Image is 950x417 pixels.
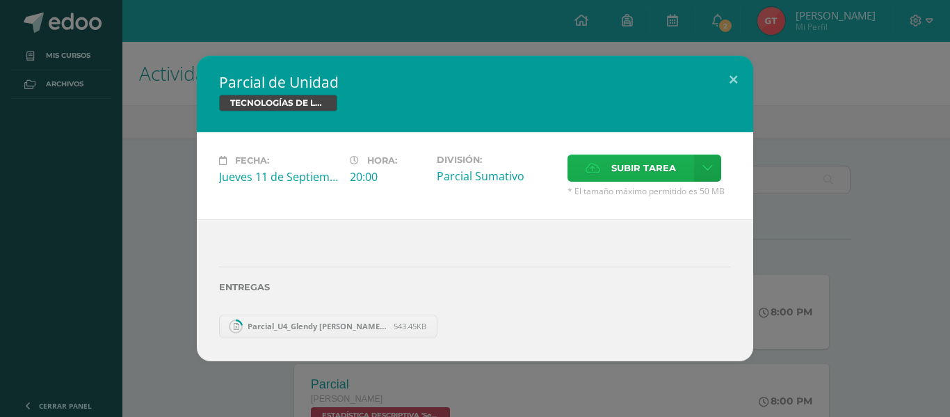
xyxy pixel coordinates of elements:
[611,155,676,181] span: Subir tarea
[437,155,556,165] label: División:
[367,155,397,166] span: Hora:
[241,321,394,331] span: Parcial_U4_Glendy [PERSON_NAME].xlsx
[567,185,731,197] span: * El tamaño máximo permitido es 50 MB
[219,72,731,92] h2: Parcial de Unidad
[219,315,437,338] a: Parcial_U4_Glendy Elizabeth Tuy.xlsx
[394,321,426,331] span: 543.45KB
[219,95,337,111] span: TECNOLOGÍAS DE LA INFORMACIÓN Y LA COMUNICACIÓN 5
[219,169,339,184] div: Jueves 11 de Septiembre
[219,282,731,292] label: Entregas
[350,169,426,184] div: 20:00
[714,56,753,103] button: Close (Esc)
[235,155,269,166] span: Fecha:
[437,168,556,184] div: Parcial Sumativo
